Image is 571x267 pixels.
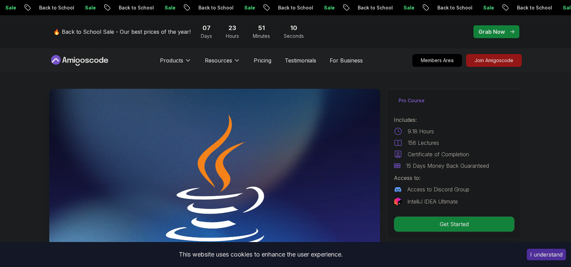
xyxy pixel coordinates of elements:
span: 7 Days [202,23,211,33]
button: Products [160,56,191,70]
span: 51 Minutes [258,23,265,33]
p: 158 Lectures [408,139,439,147]
p: Grab Now [479,28,505,36]
p: Products [160,56,183,64]
a: Members Area [412,54,462,67]
p: Sale [97,4,119,11]
p: Back to School [51,4,97,11]
p: Sale [495,4,517,11]
p: Sale [177,4,198,11]
div: This website uses cookies to enhance the user experience. [5,247,517,262]
button: Get Started [394,216,515,232]
p: Back to School [450,4,495,11]
span: 10 Seconds [290,23,297,33]
p: Members Area [413,54,462,66]
p: Back to School [211,4,256,11]
p: Sale [336,4,358,11]
button: Accept cookies [527,249,566,260]
p: IntelliJ IDEA Ultimate [407,197,458,206]
p: 9.18 Hours [408,127,434,135]
span: Days [201,33,212,39]
p: Back to School [290,4,336,11]
span: Minutes [253,33,270,39]
img: jetbrains logo [394,197,402,206]
p: Get Started [394,217,514,232]
p: Access to: [394,174,515,182]
span: 23 Hours [228,23,236,33]
p: Join Amigoscode [466,54,521,66]
a: Testimonials [285,56,316,64]
button: Resources [205,56,240,70]
a: For Business [330,56,363,64]
p: Certificate of Completion [408,150,469,158]
p: Back to School [370,4,416,11]
p: Sale [416,4,437,11]
span: Hours [226,33,239,39]
p: Sale [256,4,278,11]
p: Pro Course [395,97,429,105]
p: 15 Days Money Back Guaranteed [406,162,489,170]
p: Sale [18,4,39,11]
a: Pricing [254,56,271,64]
p: Back to School [131,4,177,11]
span: Seconds [284,33,304,39]
p: 🔥 Back to School Sale - Our best prices of the year! [53,28,191,36]
p: Access to Discord Group [407,185,469,193]
a: Join Amigoscode [466,54,522,67]
p: Includes: [394,116,515,124]
p: Resources [205,56,232,64]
